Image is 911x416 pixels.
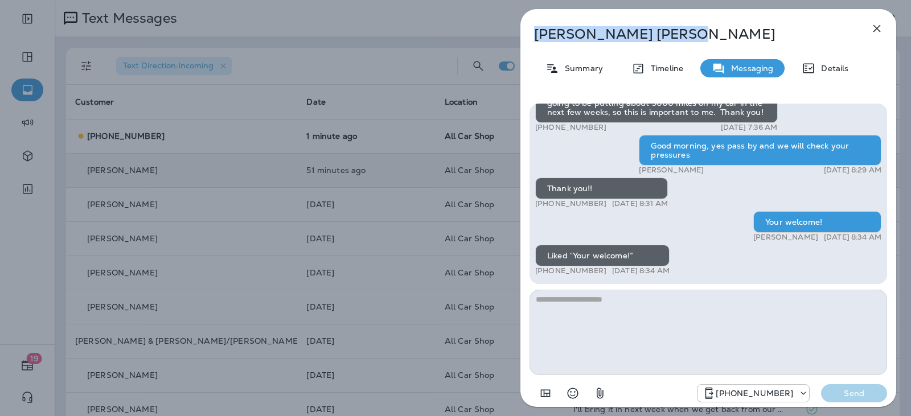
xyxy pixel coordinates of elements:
[815,64,848,73] p: Details
[639,135,881,166] div: Good morning, yes pass by and we will check your pressures
[535,266,606,275] p: [PHONE_NUMBER]
[824,233,881,242] p: [DATE] 8:34 AM
[645,64,683,73] p: Timeline
[535,123,606,132] p: [PHONE_NUMBER]
[639,166,704,175] p: [PERSON_NAME]
[535,245,670,266] div: Liked “Your welcome!”
[559,64,603,73] p: Summary
[753,211,881,233] div: Your welcome!
[725,64,773,73] p: Messaging
[535,178,668,199] div: Thank you!!
[535,199,606,208] p: [PHONE_NUMBER]
[716,389,793,398] p: [PHONE_NUMBER]
[561,382,584,405] button: Select an emoji
[534,382,557,405] button: Add in a premade template
[824,166,881,175] p: [DATE] 8:29 AM
[753,233,818,242] p: [PERSON_NAME]
[721,123,778,132] p: [DATE] 7:36 AM
[612,266,670,275] p: [DATE] 8:34 AM
[697,386,809,400] div: +1 (689) 265-4479
[534,26,845,42] p: [PERSON_NAME] [PERSON_NAME]
[612,199,668,208] p: [DATE] 8:31 AM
